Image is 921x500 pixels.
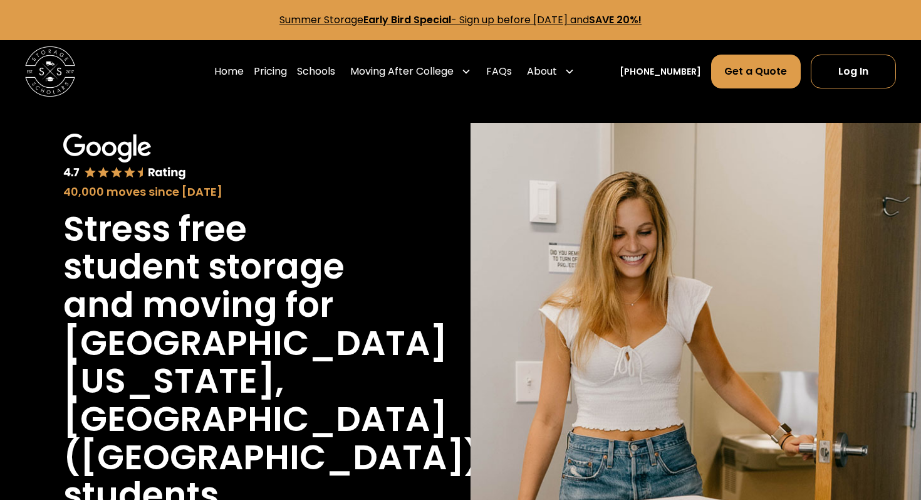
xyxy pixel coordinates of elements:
[63,324,481,477] h1: [GEOGRAPHIC_DATA][US_STATE], [GEOGRAPHIC_DATA] ([GEOGRAPHIC_DATA])
[811,55,896,88] a: Log In
[297,54,335,89] a: Schools
[25,46,75,97] img: Storage Scholars main logo
[214,54,244,89] a: Home
[589,13,642,27] strong: SAVE 20%!
[363,13,451,27] strong: Early Bird Special
[63,134,187,181] img: Google 4.7 star rating
[486,54,512,89] a: FAQs
[279,13,642,27] a: Summer StorageEarly Bird Special- Sign up before [DATE] andSAVE 20%!
[63,210,388,324] h1: Stress free student storage and moving for
[63,183,388,200] div: 40,000 moves since [DATE]
[254,54,287,89] a: Pricing
[711,55,800,88] a: Get a Quote
[345,54,476,89] div: Moving After College
[350,64,454,79] div: Moving After College
[522,54,580,89] div: About
[620,65,701,78] a: [PHONE_NUMBER]
[527,64,557,79] div: About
